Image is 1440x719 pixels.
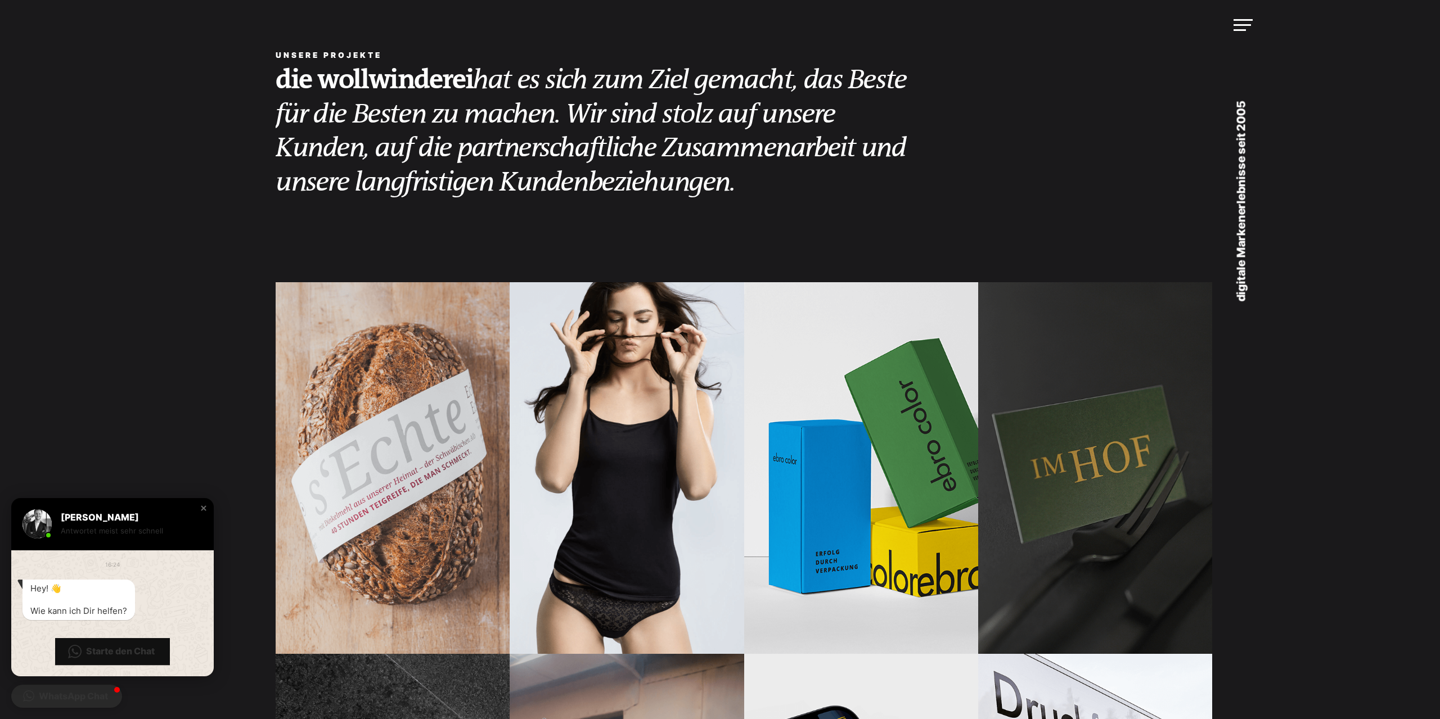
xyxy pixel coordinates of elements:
div: 16:24 [105,558,120,571]
p: Antwortet meist sehr schnell [61,525,193,537]
span: Starte den Chat [86,645,155,657]
div: [PERSON_NAME] [61,512,193,523]
em: hat es sich zum Ziel gemacht, das Beste für die Besten zu machen. Wir sind stolz auf unsere Kunde... [276,65,907,198]
a: die wollwinderei [276,64,473,96]
div: Close chat window [198,503,209,514]
img: Manuel Wollwinder [22,509,52,539]
p: digitale Markenerlebnisse seit 2005 [1212,64,1270,340]
h5: Unsere Projekte [276,48,1212,63]
button: WhatsApp Chat [11,685,122,708]
div: Hey! 👋 [30,583,127,594]
button: Starte den Chat [55,638,170,665]
div: Wie kann ich Dir helfen? [30,605,127,617]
